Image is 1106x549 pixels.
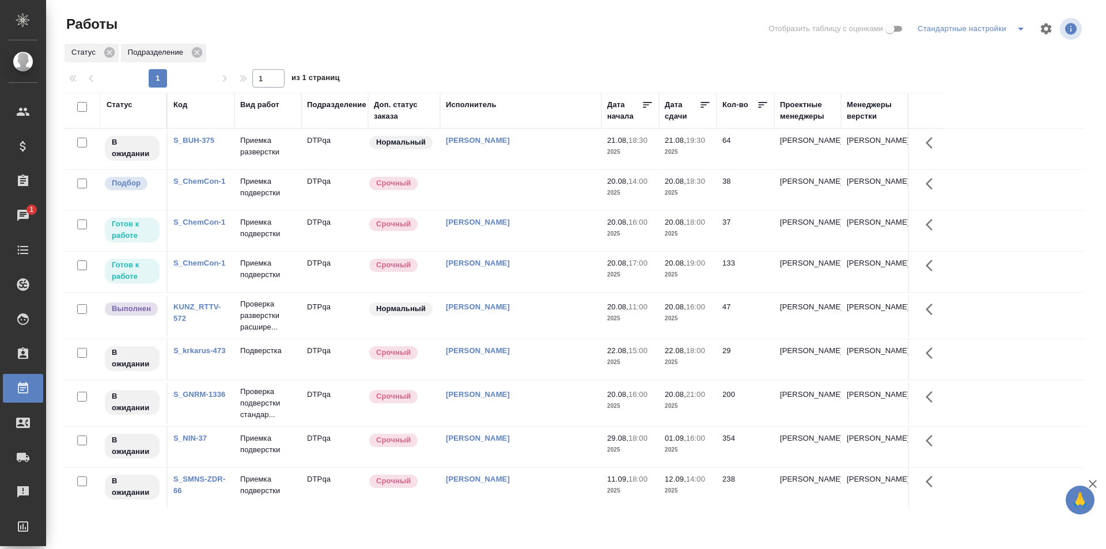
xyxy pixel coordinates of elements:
[847,258,902,269] p: [PERSON_NAME]
[173,259,225,267] a: S_ChemCon-1
[628,177,647,185] p: 14:00
[301,468,368,508] td: DTPqa
[628,302,647,311] p: 11:00
[686,218,705,226] p: 18:00
[665,346,686,355] p: 22.08,
[665,485,711,497] p: 2025
[1070,488,1090,512] span: 🙏
[173,177,225,185] a: S_ChemCon-1
[301,129,368,169] td: DTPqa
[1032,15,1060,43] span: Настроить таблицу
[301,211,368,251] td: DTPqa
[112,177,141,189] p: Подбор
[919,129,946,157] button: Здесь прячутся важные кнопки
[919,427,946,455] button: Здесь прячутся важные кнопки
[768,23,883,35] span: Отобразить таблицу с оценками
[919,170,946,198] button: Здесь прячутся важные кнопки
[665,475,686,483] p: 12.09,
[686,390,705,399] p: 21:00
[71,47,100,58] p: Статус
[240,176,296,199] p: Приемка подверстки
[291,71,340,88] span: из 1 страниц
[607,434,628,442] p: 29.08,
[121,44,206,62] div: Подразделение
[173,475,225,495] a: S_SMNS-ZDR-66
[128,47,187,58] p: Подразделение
[607,313,653,324] p: 2025
[665,400,711,412] p: 2025
[446,302,510,311] a: [PERSON_NAME]
[628,346,647,355] p: 15:00
[628,259,647,267] p: 17:00
[607,146,653,158] p: 2025
[112,347,153,370] p: В ожидании
[847,99,902,122] div: Менеджеры верстки
[665,269,711,281] p: 2025
[173,99,187,111] div: Код
[847,135,902,146] p: [PERSON_NAME]
[173,302,221,323] a: KUNZ_RTTV-572
[722,99,748,111] div: Кол-во
[686,475,705,483] p: 14:00
[665,390,686,399] p: 20.08,
[301,296,368,336] td: DTPqa
[173,346,226,355] a: S_krkarus-473
[665,177,686,185] p: 20.08,
[665,313,711,324] p: 2025
[607,390,628,399] p: 20.08,
[686,434,705,442] p: 16:00
[104,345,161,372] div: Исполнитель назначен, приступать к работе пока рано
[240,217,296,240] p: Приемка подверстки
[717,252,774,292] td: 133
[607,485,653,497] p: 2025
[847,176,902,187] p: [PERSON_NAME]
[686,346,705,355] p: 18:00
[774,170,841,210] td: [PERSON_NAME]
[376,434,411,446] p: Срочный
[240,135,296,158] p: Приемка разверстки
[717,211,774,251] td: 37
[847,389,902,400] p: [PERSON_NAME]
[628,136,647,145] p: 18:30
[717,170,774,210] td: 38
[919,296,946,323] button: Здесь прячутся важные кнопки
[774,129,841,169] td: [PERSON_NAME]
[665,302,686,311] p: 20.08,
[104,258,161,285] div: Исполнитель может приступить к работе
[104,474,161,501] div: Исполнитель назначен, приступать к работе пока рано
[376,303,426,315] p: Нормальный
[240,386,296,421] p: Проверка подверстки стандар...
[173,434,207,442] a: S_NIN-37
[1060,18,1084,40] span: Посмотреть информацию
[446,218,510,226] a: [PERSON_NAME]
[607,302,628,311] p: 20.08,
[446,136,510,145] a: [PERSON_NAME]
[104,301,161,317] div: Исполнитель завершил работу
[774,427,841,467] td: [PERSON_NAME]
[847,301,902,313] p: [PERSON_NAME]
[301,170,368,210] td: DTPqa
[173,390,225,399] a: S_GNRM-1336
[665,434,686,442] p: 01.09,
[607,136,628,145] p: 21.08,
[847,474,902,485] p: [PERSON_NAME]
[919,211,946,238] button: Здесь прячутся важные кнопки
[374,99,434,122] div: Доп. статус заказа
[104,217,161,244] div: Исполнитель может приступить к работе
[847,345,902,357] p: [PERSON_NAME]
[607,177,628,185] p: 20.08,
[301,339,368,380] td: DTPqa
[446,346,510,355] a: [PERSON_NAME]
[446,259,510,267] a: [PERSON_NAME]
[240,433,296,456] p: Приемка подверстки
[376,391,411,402] p: Срочный
[112,434,153,457] p: В ожидании
[607,346,628,355] p: 22.08,
[665,99,699,122] div: Дата сдачи
[915,20,1032,38] div: split button
[112,137,153,160] p: В ожидании
[847,217,902,228] p: [PERSON_NAME]
[173,136,214,145] a: S_BUH-375
[717,383,774,423] td: 200
[665,259,686,267] p: 20.08,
